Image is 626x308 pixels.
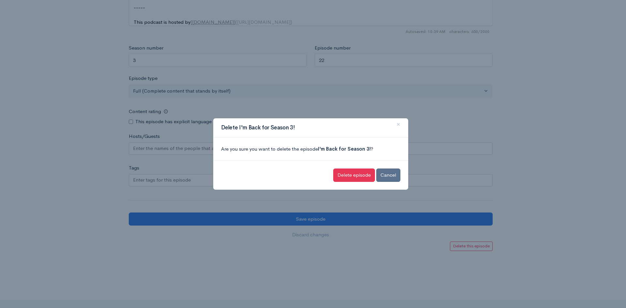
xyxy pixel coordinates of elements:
span: × [396,120,400,129]
input: Delete episode [333,169,375,182]
h3: Delete I'm Back for Season 3! [221,124,295,132]
div: Are you sure you want to delete the episode ? [213,138,408,161]
button: Cancel [376,169,400,182]
strong: I'm Back for Season 3! [318,146,371,152]
button: Close [389,116,408,134]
